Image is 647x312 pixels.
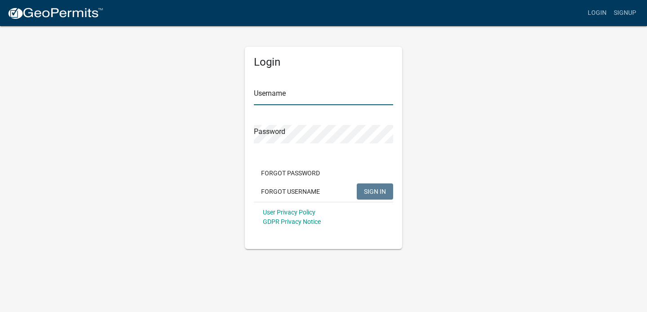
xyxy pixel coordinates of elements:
button: SIGN IN [357,183,393,200]
a: User Privacy Policy [263,209,315,216]
button: Forgot Username [254,183,327,200]
h5: Login [254,56,393,69]
a: Signup [610,4,640,22]
a: Login [584,4,610,22]
a: GDPR Privacy Notice [263,218,321,225]
span: SIGN IN [364,187,386,195]
button: Forgot Password [254,165,327,181]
